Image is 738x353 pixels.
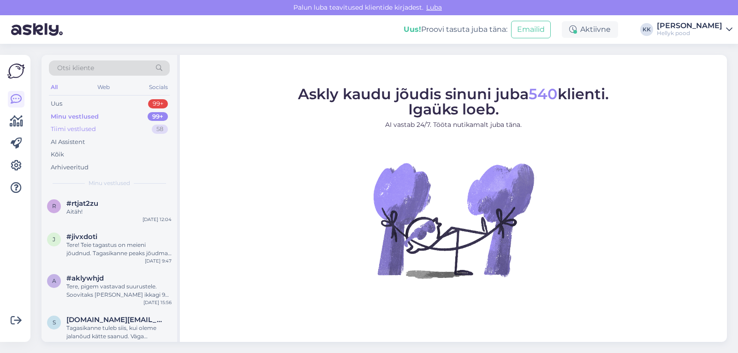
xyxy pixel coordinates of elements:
[53,319,56,326] span: s
[152,125,168,134] div: 58
[147,81,170,93] div: Socials
[145,257,172,264] div: [DATE] 9:47
[7,62,25,80] img: Askly Logo
[148,112,168,121] div: 99+
[404,24,507,35] div: Proovi tasuta juba täna:
[51,125,96,134] div: Tiimi vestlused
[66,282,172,299] div: Tere, pigem vastavad suurustele. Soovitaks [PERSON_NAME] ikkagi 98 suurus [PERSON_NAME] on [PERSO...
[143,299,172,306] div: [DATE] 15:56
[640,23,653,36] div: KK
[95,81,112,93] div: Web
[66,233,97,241] span: #jivxdoti
[49,81,60,93] div: All
[51,150,64,159] div: Kõik
[66,274,104,282] span: #aklywhjd
[57,63,94,73] span: Otsi kliente
[51,99,62,108] div: Uus
[423,3,445,12] span: Luba
[66,316,162,324] span: sofja.jegorova.ee@gmail.com
[657,22,732,37] a: [PERSON_NAME]Hellyk pood
[144,341,172,347] div: [DATE] 14:19
[66,324,172,341] div: Tagasikanne tuleb siis, kui oleme jalanõud kätte saanud. Väga vabandame veelkord!
[51,138,85,147] div: AI Assistent
[529,85,558,103] span: 540
[657,22,722,30] div: [PERSON_NAME]
[66,208,172,216] div: Aitäh!
[51,163,89,172] div: Arhiveeritud
[657,30,722,37] div: Hellyk pood
[52,203,56,209] span: r
[562,21,618,38] div: Aktiivne
[298,85,609,118] span: Askly kaudu jõudis sinuni juba klienti. Igaüks loeb.
[53,236,55,243] span: j
[89,179,130,187] span: Minu vestlused
[511,21,551,38] button: Emailid
[143,216,172,223] div: [DATE] 12:04
[148,99,168,108] div: 99+
[370,137,536,303] img: No Chat active
[66,199,98,208] span: #rtjat2zu
[51,112,99,121] div: Minu vestlused
[66,241,172,257] div: Tere! Teie tagastus on meieni jõudnud. Tagasikanne peaks jõudma teieni kas [PERSON_NAME] või hilj...
[404,25,421,34] b: Uus!
[52,277,56,284] span: a
[298,120,609,130] p: AI vastab 24/7. Tööta nutikamalt juba täna.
